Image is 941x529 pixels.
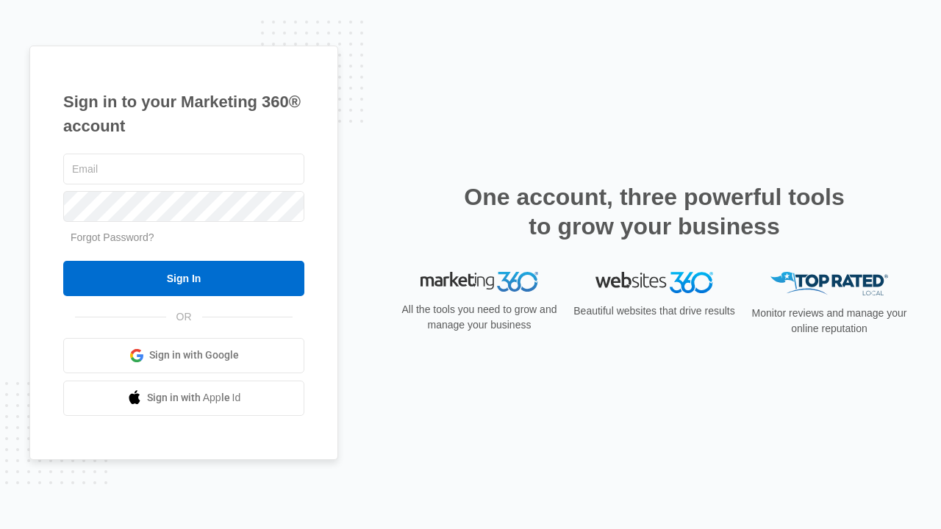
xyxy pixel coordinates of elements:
[63,90,304,138] h1: Sign in to your Marketing 360® account
[63,261,304,296] input: Sign In
[63,154,304,184] input: Email
[572,303,737,319] p: Beautiful websites that drive results
[63,338,304,373] a: Sign in with Google
[397,302,562,333] p: All the tools you need to grow and manage your business
[770,272,888,296] img: Top Rated Local
[149,348,239,363] span: Sign in with Google
[421,272,538,292] img: Marketing 360
[147,390,241,406] span: Sign in with Apple Id
[63,381,304,416] a: Sign in with Apple Id
[166,309,202,325] span: OR
[71,231,154,243] a: Forgot Password?
[459,182,849,241] h2: One account, three powerful tools to grow your business
[747,306,912,337] p: Monitor reviews and manage your online reputation
[595,272,713,293] img: Websites 360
